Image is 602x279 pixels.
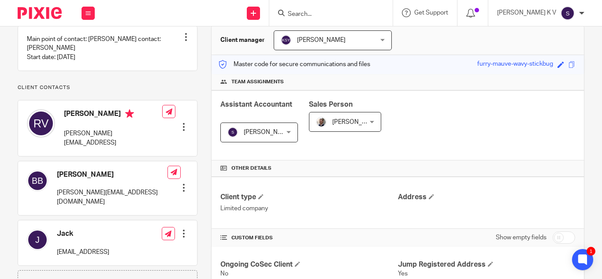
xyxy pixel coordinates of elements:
[27,170,48,191] img: svg%3E
[414,10,448,16] span: Get Support
[220,204,398,213] p: Limited company
[227,127,238,138] img: svg%3E
[398,260,575,269] h4: Jump Registered Address
[220,101,292,108] span: Assistant Accountant
[244,129,297,135] span: [PERSON_NAME] S
[64,109,162,120] h4: [PERSON_NAME]
[561,6,575,20] img: svg%3E
[57,248,109,257] p: [EMAIL_ADDRESS]
[297,37,346,43] span: [PERSON_NAME]
[57,170,167,179] h4: [PERSON_NAME]
[332,119,381,125] span: [PERSON_NAME]
[477,60,553,70] div: furry-mauve-wavy-stickbug
[220,193,398,202] h4: Client type
[220,260,398,269] h4: Ongoing CoSec Client
[231,165,271,172] span: Other details
[287,11,366,19] input: Search
[398,193,575,202] h4: Address
[125,109,134,118] i: Primary
[57,188,167,206] p: [PERSON_NAME][EMAIL_ADDRESS][DOMAIN_NAME]
[218,60,370,69] p: Master code for secure communications and files
[57,229,109,238] h4: Jack
[281,35,291,45] img: svg%3E
[496,233,546,242] label: Show empty fields
[587,247,595,256] div: 1
[27,109,55,138] img: svg%3E
[27,229,48,250] img: svg%3E
[18,7,62,19] img: Pixie
[231,78,284,86] span: Team assignments
[309,101,353,108] span: Sales Person
[18,84,197,91] p: Client contacts
[316,117,327,127] img: Matt%20Circle.png
[220,234,398,242] h4: CUSTOM FIELDS
[64,129,162,147] p: [PERSON_NAME][EMAIL_ADDRESS]
[220,271,228,277] span: No
[497,8,556,17] p: [PERSON_NAME] K V
[398,271,408,277] span: Yes
[220,36,265,45] h3: Client manager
